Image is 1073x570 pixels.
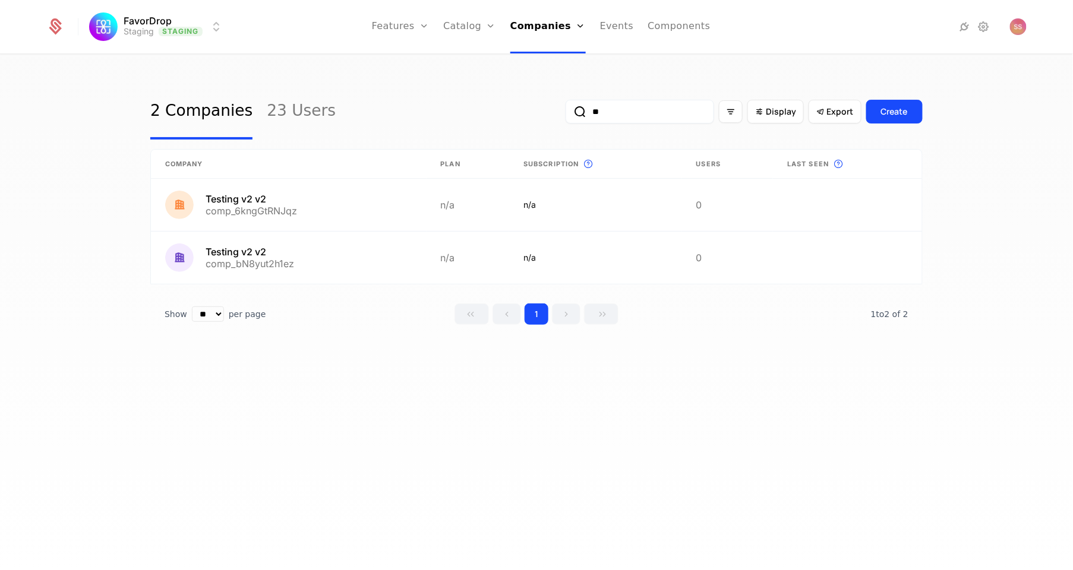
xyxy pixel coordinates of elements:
button: Go to next page [552,303,580,325]
span: Display [766,106,796,118]
div: Page navigation [455,303,618,325]
span: FavorDrop [124,16,172,26]
a: 23 Users [267,84,336,140]
button: Filter options [719,100,743,123]
img: Sarah Skillen [1010,18,1027,35]
span: Last seen [787,159,829,169]
button: Export [809,100,861,123]
a: Settings [977,20,991,34]
a: Integrations [958,20,972,34]
span: 2 [871,309,908,319]
th: Plan [427,150,510,179]
button: Go to last page [584,303,618,325]
span: Export [827,106,854,118]
span: Subscription [523,159,579,169]
button: Create [866,100,923,123]
button: Go to first page [455,303,489,325]
img: FavorDrop [89,12,118,41]
span: Show [165,308,187,320]
th: Company [151,150,427,179]
button: Go to previous page [493,303,521,325]
button: Select environment [93,14,223,40]
th: Users [682,150,774,179]
button: Open user button [1010,18,1027,35]
span: per page [229,308,266,320]
span: 1 to 2 of [871,309,903,319]
div: Staging [124,26,154,37]
span: Staging [159,27,202,36]
div: Table pagination [150,303,923,325]
button: Display [747,100,804,123]
select: Select page size [192,306,224,322]
div: Create [881,106,908,118]
button: Go to page 1 [525,303,548,325]
a: 2 Companies [150,84,253,140]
